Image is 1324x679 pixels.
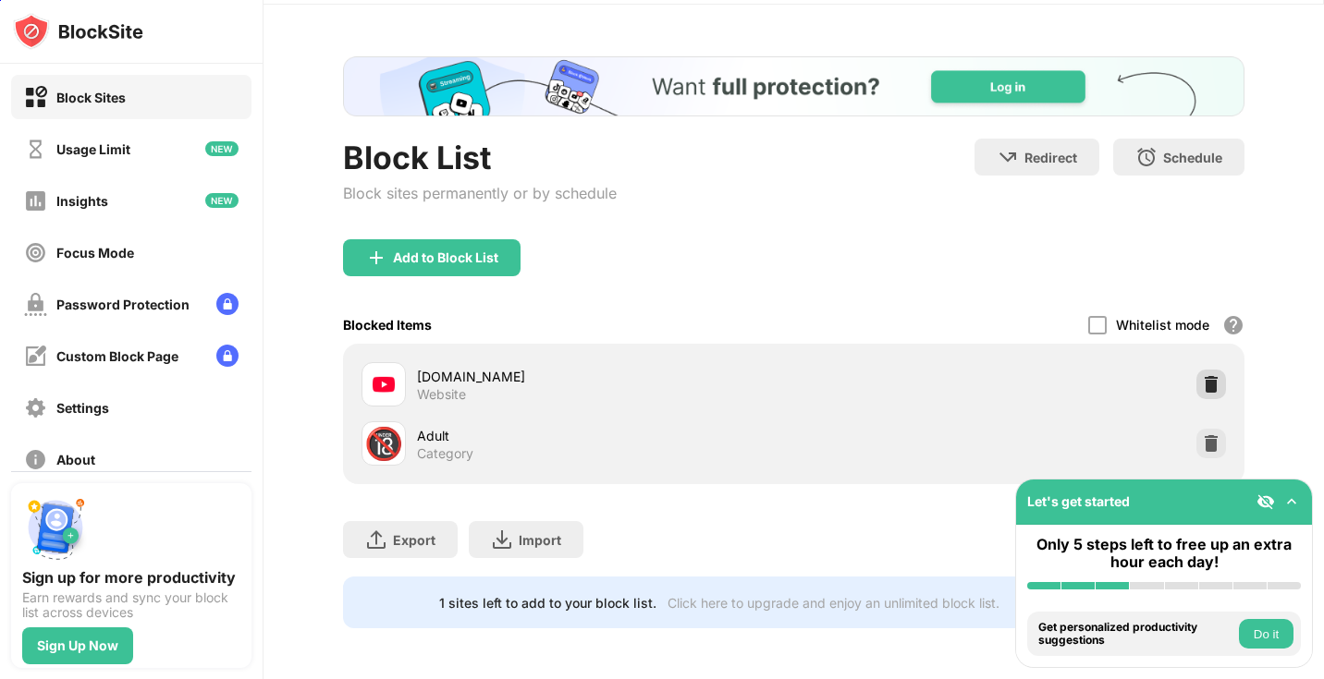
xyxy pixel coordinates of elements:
[56,400,109,416] div: Settings
[1257,492,1275,511] img: eye-not-visible.svg
[393,250,498,265] div: Add to Block List
[1024,150,1077,165] div: Redirect
[56,141,130,157] div: Usage Limit
[519,532,561,548] div: Import
[417,426,794,445] div: Adult
[417,386,466,403] div: Website
[37,638,118,653] div: Sign Up Now
[56,348,178,364] div: Custom Block Page
[24,138,47,161] img: time-usage-off.svg
[216,345,239,367] img: lock-menu.svg
[24,86,47,109] img: block-on.svg
[56,297,190,312] div: Password Protection
[56,193,108,209] div: Insights
[373,373,395,395] img: favicons
[56,245,134,261] div: Focus Mode
[1163,150,1222,165] div: Schedule
[1038,621,1234,648] div: Get personalized productivity suggestions
[216,293,239,315] img: lock-menu.svg
[1027,493,1130,509] div: Let's get started
[343,139,617,176] div: Block List
[393,532,435,548] div: Export
[343,317,432,333] div: Blocked Items
[1027,536,1301,571] div: Only 5 steps left to free up an extra hour each day!
[22,590,240,620] div: Earn rewards and sync your block list across devices
[417,445,473,462] div: Category
[343,184,617,202] div: Block sites permanently or by schedule
[13,13,143,50] img: logo-blocksite.svg
[364,425,403,463] div: 🔞
[24,396,47,419] img: settings-off.svg
[56,452,95,467] div: About
[439,595,656,611] div: 1 sites left to add to your block list.
[343,56,1244,116] iframe: Banner
[668,595,999,611] div: Click here to upgrade and enjoy an unlimited block list.
[1239,619,1293,649] button: Do it
[24,241,47,264] img: focus-off.svg
[24,293,47,316] img: password-protection-off.svg
[22,494,89,561] img: push-signup.svg
[24,448,47,471] img: about-off.svg
[205,141,239,156] img: new-icon.svg
[205,193,239,208] img: new-icon.svg
[1116,317,1209,333] div: Whitelist mode
[56,90,126,105] div: Block Sites
[417,367,794,386] div: [DOMAIN_NAME]
[24,345,47,368] img: customize-block-page-off.svg
[22,568,240,587] div: Sign up for more productivity
[1282,492,1301,511] img: omni-setup-toggle.svg
[24,189,47,212] img: insights-off.svg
